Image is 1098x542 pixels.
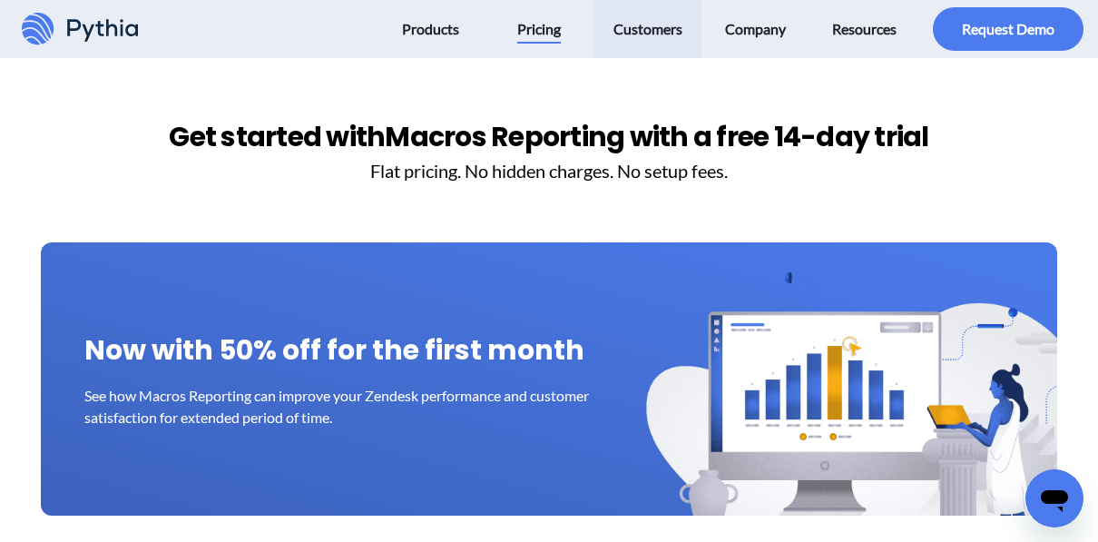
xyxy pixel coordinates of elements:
p: See how Macros Reporting can improve your Zendesk performance and customer satisfaction for exten... [84,385,607,429]
span: Pricing [517,15,561,44]
span: Products [402,15,459,44]
h1: Now with 50% off for the first month [84,330,1014,370]
iframe: Button to launch messaging window [1025,469,1083,527]
span: Resources [832,15,897,44]
span: Company [725,15,786,44]
span: Customers [613,15,682,44]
